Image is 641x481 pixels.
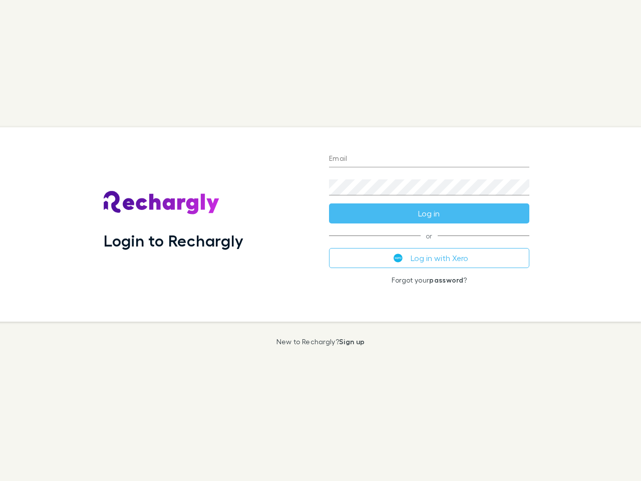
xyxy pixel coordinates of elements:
img: Xero's logo [394,254,403,263]
p: Forgot your ? [329,276,529,284]
a: password [429,276,463,284]
button: Log in [329,203,529,223]
span: or [329,235,529,236]
button: Log in with Xero [329,248,529,268]
a: Sign up [339,337,365,346]
h1: Login to Rechargly [104,231,243,250]
p: New to Rechargly? [276,338,365,346]
img: Rechargly's Logo [104,191,220,215]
